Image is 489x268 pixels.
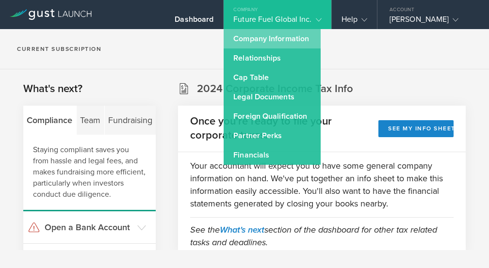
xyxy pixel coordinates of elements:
div: Team [77,106,105,135]
h2: Once you're ready to file your corporate taxes... [190,114,378,142]
div: Fundraising [105,106,156,135]
div: [PERSON_NAME] [390,15,472,29]
p: Your accountant will expect you to have some general company information on hand. We've put toget... [190,159,454,210]
div: Staying compliant saves you from hassle and legal fees, and makes fundraising more efficient, par... [23,135,156,211]
div: Help [342,15,367,29]
h3: Open a Bank Account [45,221,132,234]
h2: 2024 Corporate Income Tax Info [197,82,353,96]
iframe: Chat Widget [440,221,489,268]
h2: Current Subscription [17,46,101,52]
div: Compliance [23,106,77,135]
em: See the section of the dashboard for other tax related tasks and deadlines. [190,224,437,248]
button: See my info sheet [378,120,454,137]
h2: What's next? [23,82,82,96]
a: What's next [220,224,264,235]
div: Future Fuel Global Inc. [233,15,321,29]
div: Dashboard [175,15,213,29]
